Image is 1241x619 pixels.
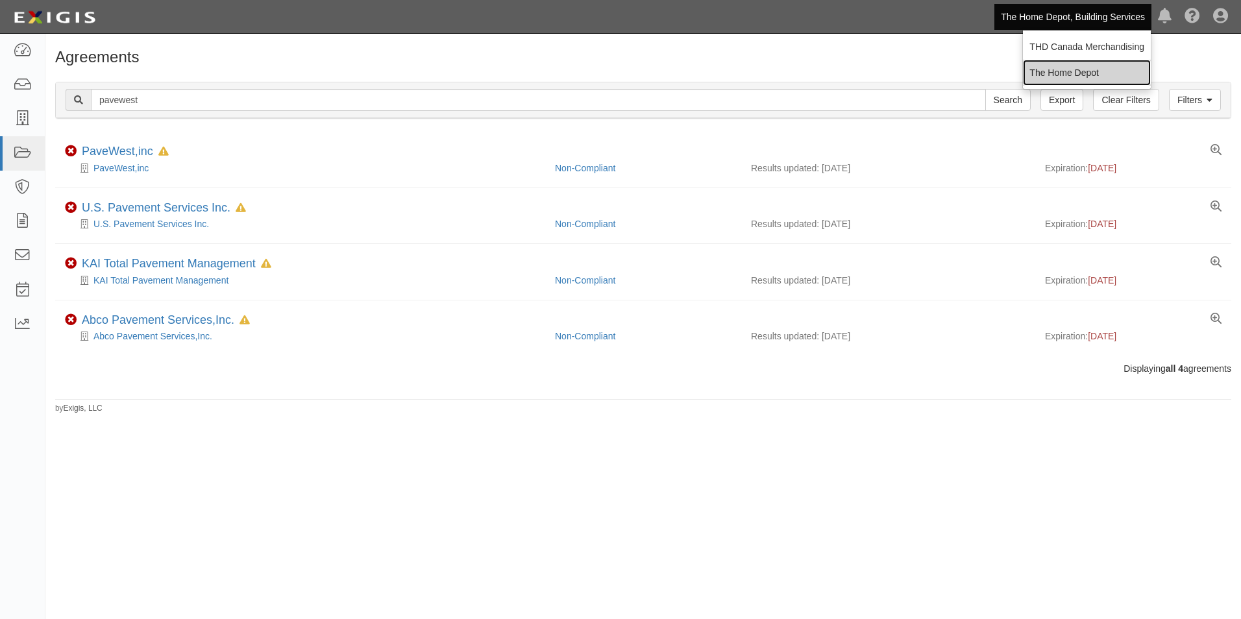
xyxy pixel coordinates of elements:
[751,217,1026,230] div: Results updated: [DATE]
[994,4,1151,30] a: The Home Depot, Building Services
[1088,275,1116,285] span: [DATE]
[82,145,153,158] a: PaveWest,inc
[1088,163,1116,173] span: [DATE]
[1169,89,1221,111] a: Filters
[65,274,545,287] div: KAI Total Pavement Management
[82,145,169,159] div: PaveWest,inc
[261,260,271,269] i: In Default since 09/28/2023
[1210,201,1222,213] a: View results summary
[65,217,545,230] div: U.S. Pavement Services Inc.
[55,403,103,414] small: by
[555,163,615,173] a: Non-Compliant
[985,89,1031,111] input: Search
[1210,257,1222,269] a: View results summary
[65,314,77,326] i: Non-Compliant
[93,163,149,173] a: PaveWest,inc
[236,204,246,213] i: In Default since 09/28/2023
[65,162,545,175] div: PaveWest,inc
[1088,331,1116,341] span: [DATE]
[65,330,545,343] div: Abco Pavement Services,Inc.
[1166,363,1183,374] b: all 4
[1045,330,1222,343] div: Expiration:
[82,257,256,270] a: KAI Total Pavement Management
[555,275,615,285] a: Non-Compliant
[55,49,1231,66] h1: Agreements
[240,316,250,325] i: In Default since 09/28/2023
[1045,274,1222,287] div: Expiration:
[45,362,1241,375] div: Displaying agreements
[82,201,246,215] div: U.S. Pavement Services Inc.
[1023,60,1151,86] a: The Home Depot
[65,145,77,157] i: Non-Compliant
[158,147,169,156] i: In Default since 04/26/2024
[65,202,77,213] i: Non-Compliant
[555,331,615,341] a: Non-Compliant
[82,201,230,214] a: U.S. Pavement Services Inc.
[65,258,77,269] i: Non-Compliant
[82,313,234,326] a: Abco Pavement Services,Inc.
[1023,34,1151,60] a: THD Canada Merchandising
[91,89,986,111] input: Search
[1210,145,1222,156] a: View results summary
[751,274,1026,287] div: Results updated: [DATE]
[1185,9,1200,25] i: Help Center - Complianz
[1040,89,1083,111] a: Export
[1088,219,1116,229] span: [DATE]
[10,6,99,29] img: logo-5460c22ac91f19d4615b14bd174203de0afe785f0fc80cf4dbbc73dc1793850b.png
[751,330,1026,343] div: Results updated: [DATE]
[1093,89,1159,111] a: Clear Filters
[82,257,271,271] div: KAI Total Pavement Management
[555,219,615,229] a: Non-Compliant
[1210,313,1222,325] a: View results summary
[82,313,250,328] div: Abco Pavement Services,Inc.
[751,162,1026,175] div: Results updated: [DATE]
[93,331,212,341] a: Abco Pavement Services,Inc.
[64,404,103,413] a: Exigis, LLC
[1045,162,1222,175] div: Expiration:
[93,275,228,285] a: KAI Total Pavement Management
[1045,217,1222,230] div: Expiration:
[93,219,209,229] a: U.S. Pavement Services Inc.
